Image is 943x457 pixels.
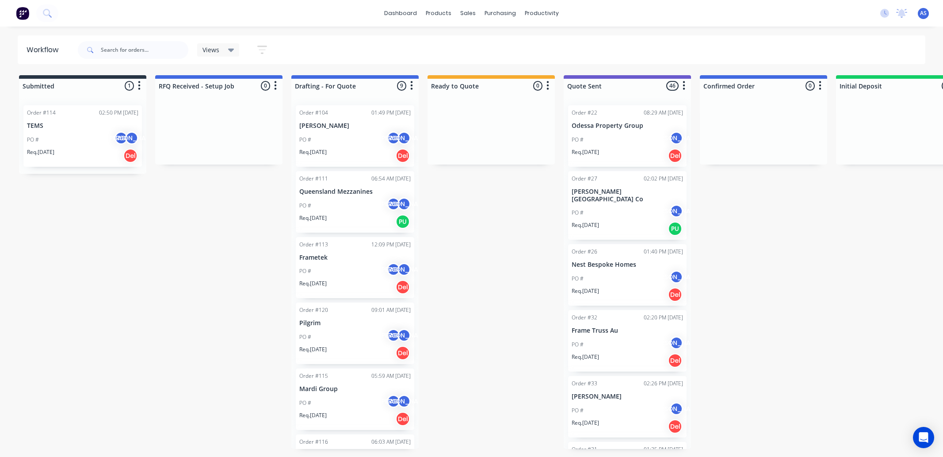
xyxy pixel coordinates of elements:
[572,287,599,295] p: Req. [DATE]
[396,346,410,360] div: Del
[572,109,597,117] div: Order #22
[568,244,687,306] div: Order #2601:40 PM [DATE]Nest Bespoke HomesPO #[PERSON_NAME]Req.[DATE]Del
[27,136,39,144] p: PO #
[16,7,29,20] img: Factory
[299,254,411,261] p: Frametek
[299,333,311,341] p: PO #
[920,9,927,17] span: AS
[397,395,411,408] div: [PERSON_NAME]
[572,327,683,334] p: Frame Truss Au
[668,222,682,236] div: PU
[568,310,687,372] div: Order #3202:20 PM [DATE]Frame Truss AuPO #[PERSON_NAME]Req.[DATE]Del
[387,329,400,342] div: AS
[670,402,683,415] div: [PERSON_NAME]
[644,175,683,183] div: 02:02 PM [DATE]
[668,149,682,163] div: Del
[125,131,138,145] div: [PERSON_NAME]
[371,175,411,183] div: 06:54 AM [DATE]
[396,412,410,426] div: Del
[670,270,683,284] div: [PERSON_NAME]
[520,7,563,20] div: productivity
[644,445,683,453] div: 01:35 PM [DATE]
[644,380,683,388] div: 02:26 PM [DATE]
[572,380,597,388] div: Order #33
[371,306,411,314] div: 09:01 AM [DATE]
[668,288,682,302] div: Del
[913,427,934,448] div: Open Intercom Messenger
[644,314,683,322] div: 02:20 PM [DATE]
[572,445,597,453] div: Order #31
[27,45,63,55] div: Workflow
[27,109,56,117] div: Order #114
[299,306,328,314] div: Order #120
[387,197,400,211] div: AS
[27,122,138,130] p: TEMS
[296,237,414,299] div: Order #11312:09 PM [DATE]FrametekPO #AS[PERSON_NAME]Req.[DATE]Del
[299,411,327,419] p: Req. [DATE]
[299,241,328,249] div: Order #113
[668,419,682,434] div: Del
[456,7,480,20] div: sales
[299,372,328,380] div: Order #115
[644,248,683,256] div: 01:40 PM [DATE]
[572,188,683,203] p: [PERSON_NAME][GEOGRAPHIC_DATA] Co
[572,136,584,144] p: PO #
[371,438,411,446] div: 06:03 AM [DATE]
[572,148,599,156] p: Req. [DATE]
[299,319,411,327] p: Pilgrim
[572,209,584,217] p: PO #
[572,419,599,427] p: Req. [DATE]
[568,171,687,240] div: Order #2702:02 PM [DATE][PERSON_NAME][GEOGRAPHIC_DATA] CoPO #[PERSON_NAME]Req.[DATE]PU
[387,131,400,145] div: AS
[299,109,328,117] div: Order #104
[299,202,311,210] p: PO #
[572,275,584,283] p: PO #
[568,105,687,167] div: Order #2208:29 AM [DATE]Odessa Property GroupPO #[PERSON_NAME]Req.[DATE]Del
[572,175,597,183] div: Order #27
[387,395,400,408] div: AS
[572,314,597,322] div: Order #32
[299,175,328,183] div: Order #111
[572,248,597,256] div: Order #26
[123,149,137,163] div: Del
[296,105,414,167] div: Order #10401:49 PM [DATE][PERSON_NAME]PO #AS[PERSON_NAME]Req.[DATE]Del
[572,353,599,361] p: Req. [DATE]
[670,204,683,218] div: [PERSON_NAME]
[396,149,410,163] div: Del
[299,346,327,353] p: Req. [DATE]
[202,45,219,54] span: Views
[397,197,411,211] div: [PERSON_NAME]
[23,105,142,167] div: Order #11402:50 PM [DATE]TEMSPO #AS[PERSON_NAME]Req.[DATE]Del
[299,385,411,393] p: Mardi Group
[397,131,411,145] div: [PERSON_NAME]
[396,215,410,229] div: PU
[572,407,584,415] p: PO #
[572,341,584,349] p: PO #
[299,122,411,130] p: [PERSON_NAME]
[670,131,683,145] div: [PERSON_NAME]
[670,336,683,349] div: [PERSON_NAME]
[299,399,311,407] p: PO #
[299,438,328,446] div: Order #116
[572,261,683,269] p: Nest Bespoke Homes
[572,221,599,229] p: Req. [DATE]
[387,263,400,276] div: AS
[299,148,327,156] p: Req. [DATE]
[396,280,410,294] div: Del
[371,109,411,117] div: 01:49 PM [DATE]
[572,122,683,130] p: Odessa Property Group
[572,393,683,400] p: [PERSON_NAME]
[644,109,683,117] div: 08:29 AM [DATE]
[371,241,411,249] div: 12:09 PM [DATE]
[421,7,456,20] div: products
[27,148,54,156] p: Req. [DATE]
[371,372,411,380] div: 05:59 AM [DATE]
[380,7,421,20] a: dashboard
[296,369,414,430] div: Order #11505:59 AM [DATE]Mardi GroupPO #AS[PERSON_NAME]Req.[DATE]Del
[101,41,188,59] input: Search for orders...
[397,329,411,342] div: [PERSON_NAME]
[299,136,311,144] p: PO #
[115,131,128,145] div: AS
[568,376,687,438] div: Order #3302:26 PM [DATE][PERSON_NAME]PO #[PERSON_NAME]Req.[DATE]Del
[480,7,520,20] div: purchasing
